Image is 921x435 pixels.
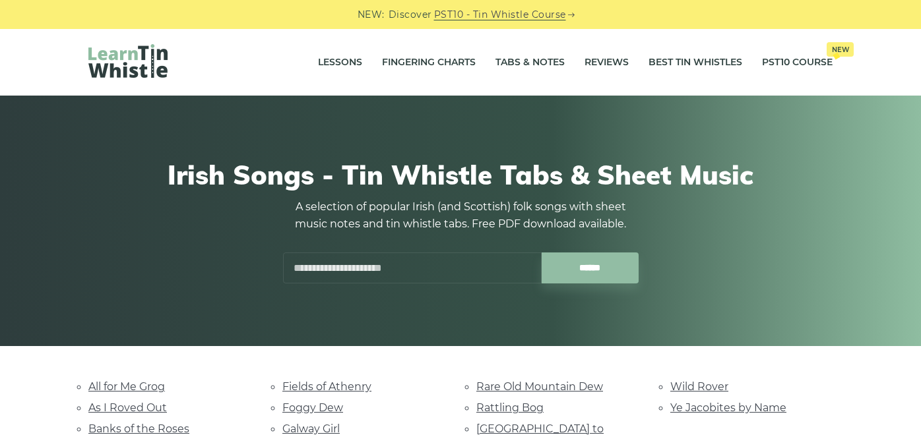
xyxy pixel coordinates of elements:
a: As I Roved Out [88,401,167,414]
p: A selection of popular Irish (and Scottish) folk songs with sheet music notes and tin whistle tab... [282,198,639,233]
h1: Irish Songs - Tin Whistle Tabs & Sheet Music [88,159,833,190]
a: Ye Jacobites by Name [670,401,786,414]
a: Fields of Athenry [282,380,371,393]
a: Fingering Charts [382,46,476,79]
a: Rattling Bog [476,401,544,414]
a: Wild Rover [670,380,728,393]
a: Foggy Dew [282,401,343,414]
a: Reviews [585,46,629,79]
a: Rare Old Mountain Dew [476,380,603,393]
a: Tabs & Notes [495,46,565,79]
span: New [827,42,854,57]
a: Best Tin Whistles [649,46,742,79]
a: All for Me Grog [88,380,165,393]
a: PST10 CourseNew [762,46,833,79]
a: Galway Girl [282,422,340,435]
a: Lessons [318,46,362,79]
a: Banks of the Roses [88,422,189,435]
img: LearnTinWhistle.com [88,44,168,78]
